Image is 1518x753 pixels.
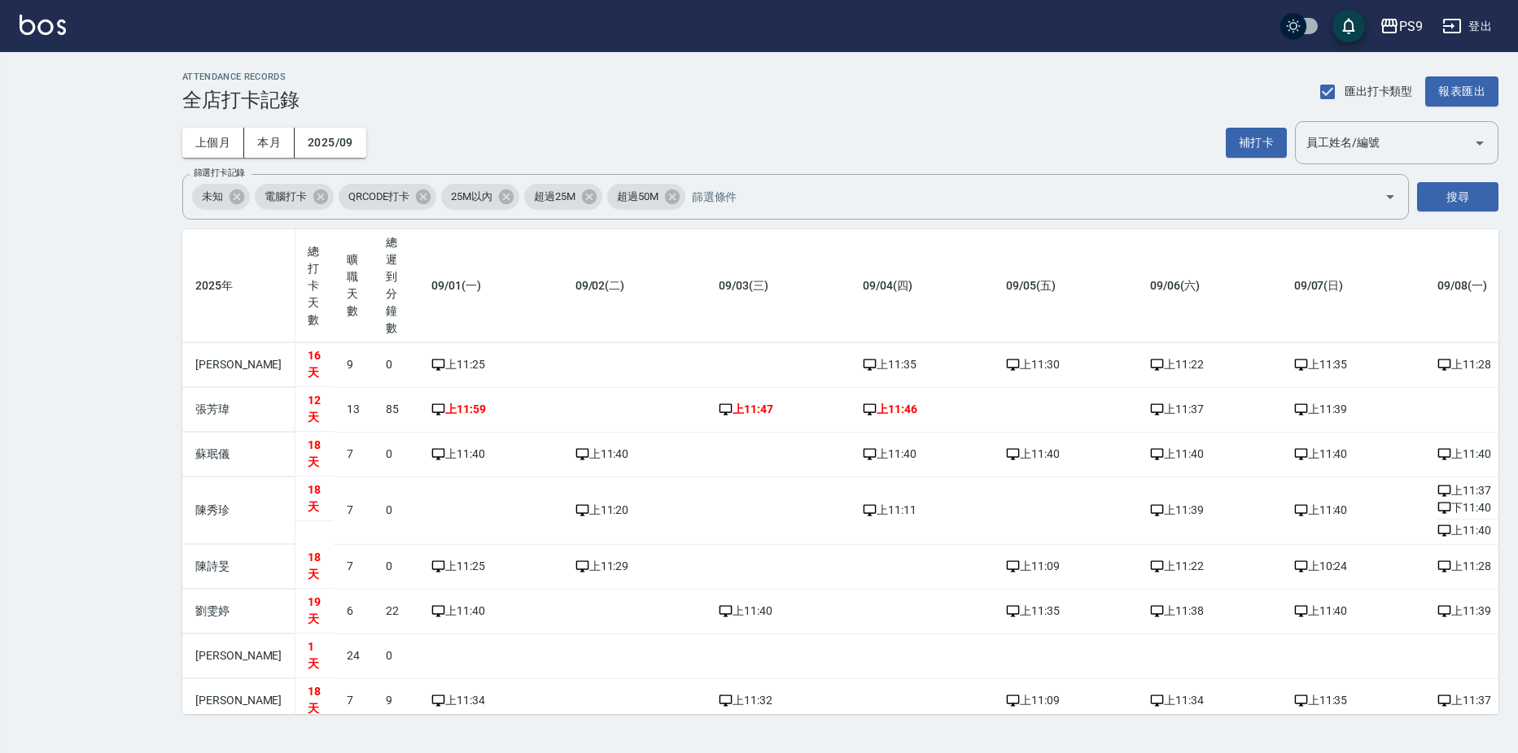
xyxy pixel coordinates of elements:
[1281,229,1425,342] th: 09/07(日)
[182,589,295,633] td: 劉雯婷
[182,477,295,544] td: 陳秀珍
[1006,603,1124,620] div: 上 11:35
[192,189,233,205] span: 未知
[295,229,334,342] th: 總打卡天數
[607,184,685,210] div: 超過50M
[719,692,837,709] div: 上 11:32
[295,589,334,633] td: 19 天
[1006,446,1124,463] div: 上 11:40
[334,589,373,633] td: 6
[339,184,437,210] div: QRCODE打卡
[850,229,994,342] th: 09/04(四)
[373,678,418,723] td: 9
[255,189,317,205] span: 電腦打卡
[688,183,1356,211] input: 篩選條件
[1294,446,1412,463] div: 上 11:40
[431,356,549,373] div: 上 11:25
[1150,692,1268,709] div: 上 11:34
[524,189,585,205] span: 超過25M
[1373,10,1429,43] button: PS9
[431,558,549,575] div: 上 11:25
[334,432,373,477] td: 7
[1377,184,1403,210] button: Open
[562,229,707,342] th: 09/02(二)
[334,229,373,342] th: 曠職天數
[295,477,334,521] td: 18 天
[192,184,250,210] div: 未知
[373,633,418,678] td: 0
[182,342,295,388] td: [PERSON_NAME]
[182,633,295,678] td: [PERSON_NAME]
[607,189,668,205] span: 超過50M
[334,544,373,589] td: 7
[863,401,981,418] div: 上 11:46
[431,446,549,463] div: 上 11:40
[441,189,502,205] span: 25M以內
[295,128,366,158] button: 2025/09
[295,678,334,723] td: 18 天
[373,229,418,342] th: 總遲到分鐘數
[182,544,295,589] td: 陳詩旻
[1150,558,1268,575] div: 上 11:22
[431,603,549,620] div: 上 11:40
[431,401,549,418] div: 上 11:59
[182,89,300,111] h3: 全店打卡記錄
[1294,356,1412,373] div: 上 11:35
[194,167,245,179] label: 篩選打卡記錄
[334,477,373,544] td: 7
[295,633,334,678] td: 1 天
[1294,401,1412,418] div: 上 11:39
[182,128,244,158] button: 上個月
[20,15,66,35] img: Logo
[295,432,334,477] td: 18 天
[1150,502,1268,519] div: 上 11:39
[244,128,295,158] button: 本月
[1150,603,1268,620] div: 上 11:38
[524,184,602,210] div: 超過25M
[1436,11,1498,41] button: 登出
[441,184,519,210] div: 25M以內
[1332,10,1365,42] button: save
[182,678,295,723] td: [PERSON_NAME]
[295,387,334,432] td: 12 天
[1294,502,1412,519] div: 上 11:40
[1345,83,1413,100] span: 匯出打卡類型
[373,544,418,589] td: 0
[1150,401,1268,418] div: 上 11:37
[295,342,334,387] td: 16 天
[575,558,693,575] div: 上 11:29
[373,589,418,633] td: 22
[418,229,562,342] th: 09/01(一)
[373,342,418,388] td: 0
[719,603,837,620] div: 上 11:40
[863,446,981,463] div: 上 11:40
[1294,603,1412,620] div: 上 11:40
[1417,182,1498,212] button: 搜尋
[334,342,373,388] td: 9
[182,229,295,342] th: 2025 年
[993,229,1137,342] th: 09/05(五)
[339,189,420,205] span: QRCODE打卡
[863,356,981,373] div: 上 11:35
[1006,692,1124,709] div: 上 11:09
[706,229,850,342] th: 09/03(三)
[1467,130,1493,156] button: Open
[182,432,295,477] td: 蘇珉儀
[1226,128,1287,158] button: 補打卡
[182,72,300,82] h2: ATTENDANCE RECORDS
[255,184,334,210] div: 電腦打卡
[575,446,693,463] div: 上 11:40
[1425,76,1498,107] button: 報表匯出
[575,502,693,519] div: 上 11:20
[863,502,981,519] div: 上 11:11
[334,633,373,678] td: 24
[1150,446,1268,463] div: 上 11:40
[334,678,373,723] td: 7
[1137,229,1281,342] th: 09/06(六)
[373,477,418,544] td: 0
[719,401,837,418] div: 上 11:47
[1150,356,1268,373] div: 上 11:22
[373,432,418,477] td: 0
[1294,558,1412,575] div: 上 10:24
[334,387,373,432] td: 13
